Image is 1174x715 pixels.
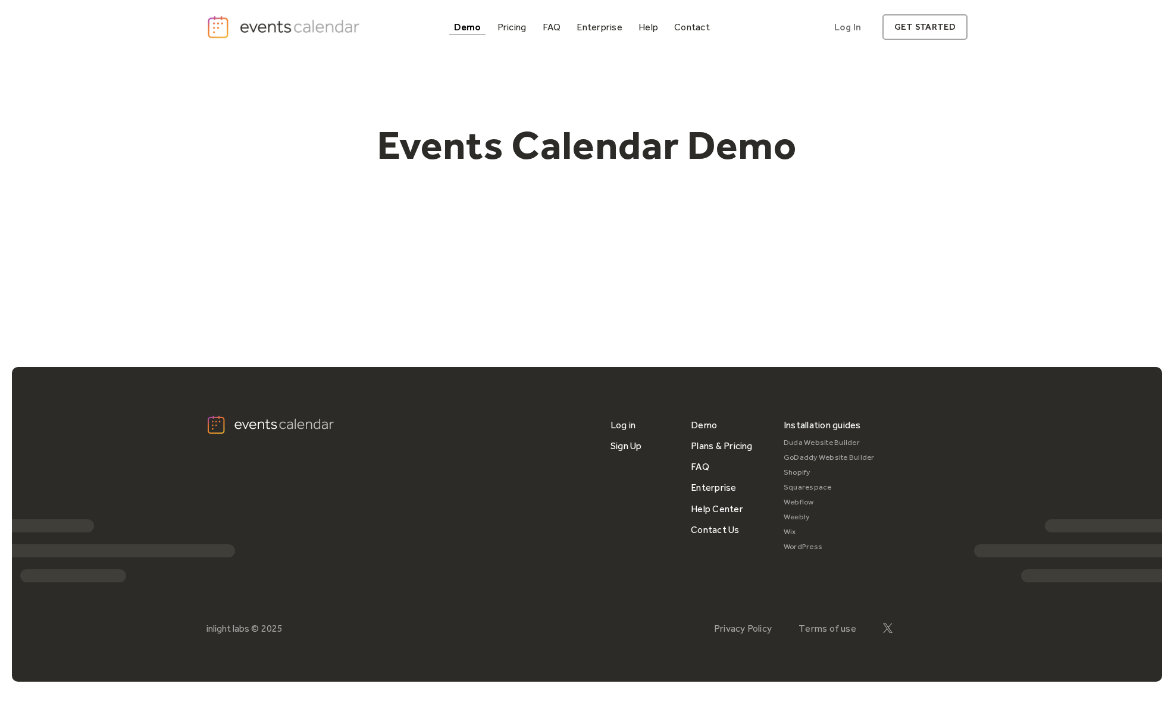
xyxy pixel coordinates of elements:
a: home [206,15,364,39]
a: Terms of use [799,623,856,634]
a: Demo [449,19,486,35]
a: Log In [822,14,873,40]
a: FAQ [691,456,709,477]
a: Log in [611,415,635,435]
a: Contact Us [691,519,739,540]
a: Weebly [784,510,875,525]
div: Help [638,24,658,30]
a: Webflow [784,495,875,510]
a: Help [634,19,663,35]
a: get started [882,14,968,40]
a: Wix [784,525,875,540]
a: GoDaddy Website Builder [784,450,875,465]
a: Privacy Policy [714,623,772,634]
div: Demo [454,24,481,30]
a: Sign Up [611,435,642,456]
div: Enterprise [577,24,622,30]
a: Duda Website Builder [784,435,875,450]
div: 2025 [261,623,283,634]
a: WordPress [784,540,875,554]
a: Squarespace [784,480,875,495]
a: Shopify [784,465,875,480]
div: inlight labs © [206,623,259,634]
a: Enterprise [572,19,627,35]
div: Installation guides [784,415,861,435]
a: Help Center [691,498,743,519]
a: Pricing [493,19,531,35]
div: FAQ [543,24,561,30]
div: Pricing [497,24,527,30]
a: FAQ [538,19,566,35]
a: Enterprise [691,477,736,498]
div: Contact [674,24,710,30]
a: Contact [669,19,715,35]
h1: Events Calendar Demo [359,121,816,170]
a: Demo [691,415,717,435]
a: Plans & Pricing [691,435,753,456]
